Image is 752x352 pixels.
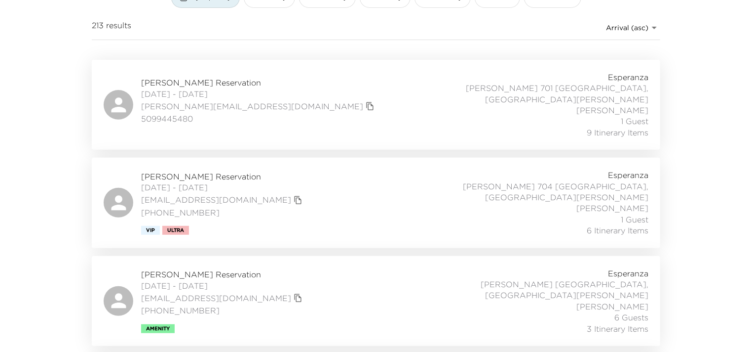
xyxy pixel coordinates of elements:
[614,312,648,323] span: 6 Guests
[92,158,660,248] a: [PERSON_NAME] Reservation[DATE] - [DATE][EMAIL_ADDRESS][DOMAIN_NAME]copy primary member email[PHO...
[621,214,648,225] span: 1 Guest
[141,207,305,218] span: [PHONE_NUMBER]
[141,280,305,291] span: [DATE] - [DATE]
[141,194,291,205] a: [EMAIL_ADDRESS][DOMAIN_NAME]
[141,293,291,304] a: [EMAIL_ADDRESS][DOMAIN_NAME]
[141,113,377,124] span: 5099445480
[587,127,648,138] span: 9 Itinerary Items
[141,77,377,88] span: [PERSON_NAME] Reservation
[608,170,648,180] span: Esperanza
[141,182,305,193] span: [DATE] - [DATE]
[141,305,305,316] span: [PHONE_NUMBER]
[291,291,305,305] button: copy primary member email
[430,181,648,203] span: [PERSON_NAME] 704 [GEOGRAPHIC_DATA], [GEOGRAPHIC_DATA][PERSON_NAME]
[146,326,170,332] span: Amenity
[291,193,305,207] button: copy primary member email
[606,23,648,32] span: Arrival (asc)
[92,256,660,346] a: [PERSON_NAME] Reservation[DATE] - [DATE][EMAIL_ADDRESS][DOMAIN_NAME]copy primary member email[PHO...
[576,301,648,312] span: [PERSON_NAME]
[608,72,648,83] span: Esperanza
[430,279,648,301] span: [PERSON_NAME] [GEOGRAPHIC_DATA], [GEOGRAPHIC_DATA][PERSON_NAME]
[608,268,648,279] span: Esperanza
[587,225,648,236] span: 6 Itinerary Items
[576,105,648,116] span: [PERSON_NAME]
[141,101,363,112] a: [PERSON_NAME][EMAIL_ADDRESS][DOMAIN_NAME]
[141,269,305,280] span: [PERSON_NAME] Reservation
[92,20,131,36] span: 213 results
[587,323,648,334] span: 3 Itinerary Items
[621,116,648,127] span: 1 Guest
[141,88,377,99] span: [DATE] - [DATE]
[92,60,660,150] a: [PERSON_NAME] Reservation[DATE] - [DATE][PERSON_NAME][EMAIL_ADDRESS][DOMAIN_NAME]copy primary mem...
[576,203,648,214] span: [PERSON_NAME]
[141,171,305,182] span: [PERSON_NAME] Reservation
[363,99,377,113] button: copy primary member email
[167,227,184,233] span: Ultra
[146,227,155,233] span: Vip
[430,83,648,105] span: [PERSON_NAME] 701 [GEOGRAPHIC_DATA], [GEOGRAPHIC_DATA][PERSON_NAME]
